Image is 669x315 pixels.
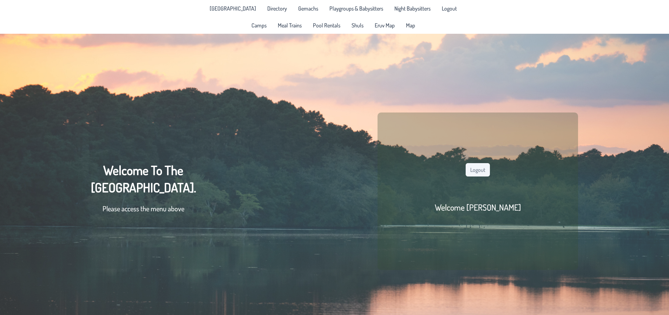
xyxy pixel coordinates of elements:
span: Night Babysitters [394,6,431,11]
a: Camps [247,20,271,31]
a: Directory [263,3,291,14]
a: Night Babysitters [390,3,435,14]
span: Pool Rentals [313,22,340,28]
p: Please access the menu above [91,203,196,214]
span: Playgroups & Babysitters [329,6,383,11]
span: Meal Trains [278,22,302,28]
span: Shuls [352,22,363,28]
span: [GEOGRAPHIC_DATA] [210,6,256,11]
a: Eruv Map [370,20,399,31]
span: Camps [251,22,267,28]
a: Map [402,20,419,31]
a: [GEOGRAPHIC_DATA] [205,3,260,14]
div: Welcome To The [GEOGRAPHIC_DATA]. [91,162,196,221]
h2: Welcome [PERSON_NAME] [435,202,521,213]
li: Logout [438,3,461,14]
a: Shuls [347,20,368,31]
a: Meal Trains [274,20,306,31]
a: Pool Rentals [309,20,345,31]
span: Directory [267,6,287,11]
li: Pine Lake Park [205,3,260,14]
span: Gemachs [298,6,318,11]
button: Logout [466,163,490,176]
span: Eruv Map [375,22,395,28]
span: Map [406,22,415,28]
a: Gemachs [294,3,322,14]
a: Playgroups & Babysitters [325,3,387,14]
span: Logout [442,6,457,11]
